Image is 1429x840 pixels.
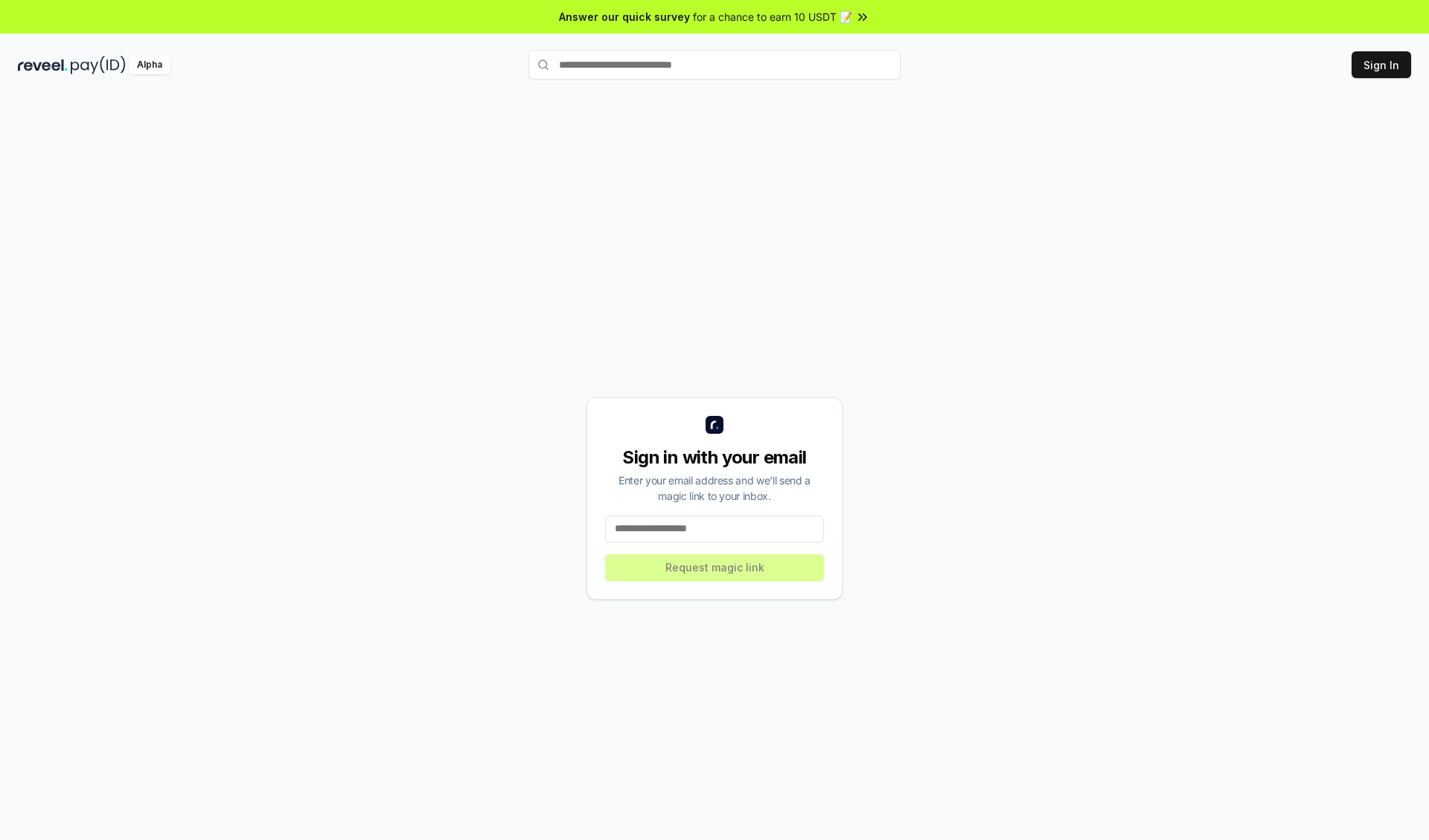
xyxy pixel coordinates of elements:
div: Alpha [129,56,170,74]
img: pay_id [71,56,126,74]
img: reveel_dark [18,56,68,74]
span: for a chance to earn 10 USDT 📝 [693,9,852,25]
div: Sign in with your email [605,446,824,469]
div: Enter your email address and we’ll send a magic link to your inbox. [605,472,824,504]
button: Sign In [1352,51,1411,78]
img: logo_small [706,416,723,434]
span: Answer our quick survey [559,9,690,25]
